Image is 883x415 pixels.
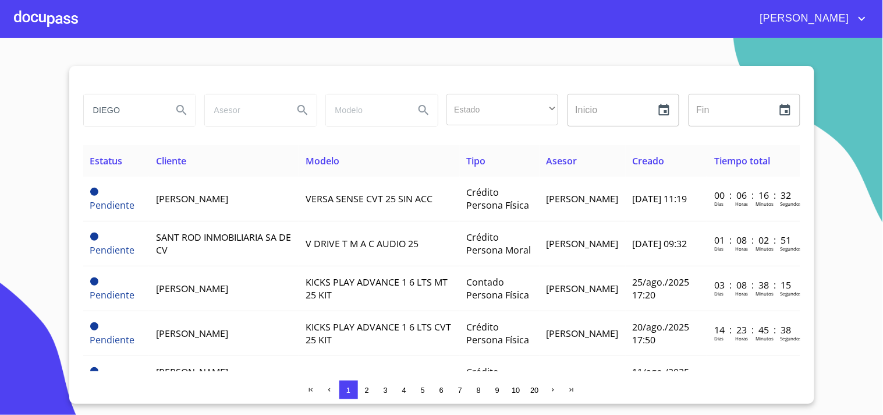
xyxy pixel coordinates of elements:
[156,365,228,391] span: [PERSON_NAME] [PERSON_NAME]
[90,233,98,241] span: Pendiente
[735,335,748,342] p: Horas
[751,9,855,28] span: [PERSON_NAME]
[780,245,802,252] p: Segundos
[339,381,358,399] button: 1
[735,245,748,252] p: Horas
[507,381,526,399] button: 10
[633,192,687,205] span: [DATE] 11:19
[633,321,690,346] span: 20/ago./2025 17:50
[346,386,350,395] span: 1
[421,386,425,395] span: 5
[306,192,432,205] span: VERSA SENSE CVT 25 SIN ACC
[714,368,793,381] p: 24 : 06 : 57 : 04
[756,201,774,207] p: Minutos
[467,365,530,391] span: Crédito Persona Física
[526,381,544,399] button: 20
[467,186,530,212] span: Crédito Persona Física
[633,276,690,301] span: 25/ago./2025 17:20
[365,386,369,395] span: 2
[451,381,470,399] button: 7
[90,199,135,212] span: Pendiente
[470,381,488,399] button: 8
[756,245,774,252] p: Minutos
[547,282,619,295] span: [PERSON_NAME]
[156,282,228,295] span: [PERSON_NAME]
[714,335,724,342] p: Dias
[714,279,793,291] p: 03 : 08 : 38 : 15
[547,154,577,167] span: Asesor
[90,367,98,375] span: Pendiente
[780,201,802,207] p: Segundos
[633,154,665,167] span: Creado
[714,154,770,167] span: Tiempo total
[488,381,507,399] button: 9
[756,290,774,297] p: Minutos
[633,365,690,391] span: 11/ago./2025 10:38
[714,234,793,247] p: 01 : 08 : 02 : 51
[547,192,619,205] span: [PERSON_NAME]
[735,290,748,297] p: Horas
[90,277,98,286] span: Pendiente
[156,154,186,167] span: Cliente
[90,188,98,196] span: Pendiente
[289,96,317,124] button: Search
[326,94,405,126] input: search
[90,289,135,301] span: Pendiente
[402,386,406,395] span: 4
[530,386,538,395] span: 20
[90,322,98,330] span: Pendiente
[714,323,793,336] p: 14 : 23 : 45 : 38
[90,333,135,346] span: Pendiente
[512,386,520,395] span: 10
[467,321,530,346] span: Crédito Persona Física
[205,94,284,126] input: search
[168,96,196,124] button: Search
[90,154,123,167] span: Estatus
[547,327,619,340] span: [PERSON_NAME]
[410,96,438,124] button: Search
[156,231,291,256] span: SANT ROD INMOBILIARIA SA DE CV
[477,386,481,395] span: 8
[306,321,451,346] span: KICKS PLAY ADVANCE 1 6 LTS CVT 25 KIT
[714,189,793,202] p: 00 : 06 : 16 : 32
[714,201,724,207] p: Dias
[306,154,339,167] span: Modelo
[780,335,802,342] p: Segundos
[467,154,486,167] span: Tipo
[467,276,530,301] span: Contado Persona Física
[156,327,228,340] span: [PERSON_NAME]
[84,94,163,126] input: search
[735,201,748,207] p: Horas
[90,244,135,256] span: Pendiente
[306,237,419,250] span: V DRIVE T M A C AUDIO 25
[547,237,619,250] span: [PERSON_NAME]
[439,386,444,395] span: 6
[358,381,377,399] button: 2
[414,381,432,399] button: 5
[446,94,558,125] div: ​
[432,381,451,399] button: 6
[377,381,395,399] button: 3
[467,231,531,256] span: Crédito Persona Moral
[395,381,414,399] button: 4
[156,192,228,205] span: [PERSON_NAME]
[714,245,724,252] p: Dias
[458,386,462,395] span: 7
[633,237,687,250] span: [DATE] 09:32
[751,9,869,28] button: account of current user
[780,290,802,297] p: Segundos
[495,386,499,395] span: 9
[384,386,388,395] span: 3
[714,290,724,297] p: Dias
[306,276,448,301] span: KICKS PLAY ADVANCE 1 6 LTS MT 25 KIT
[756,335,774,342] p: Minutos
